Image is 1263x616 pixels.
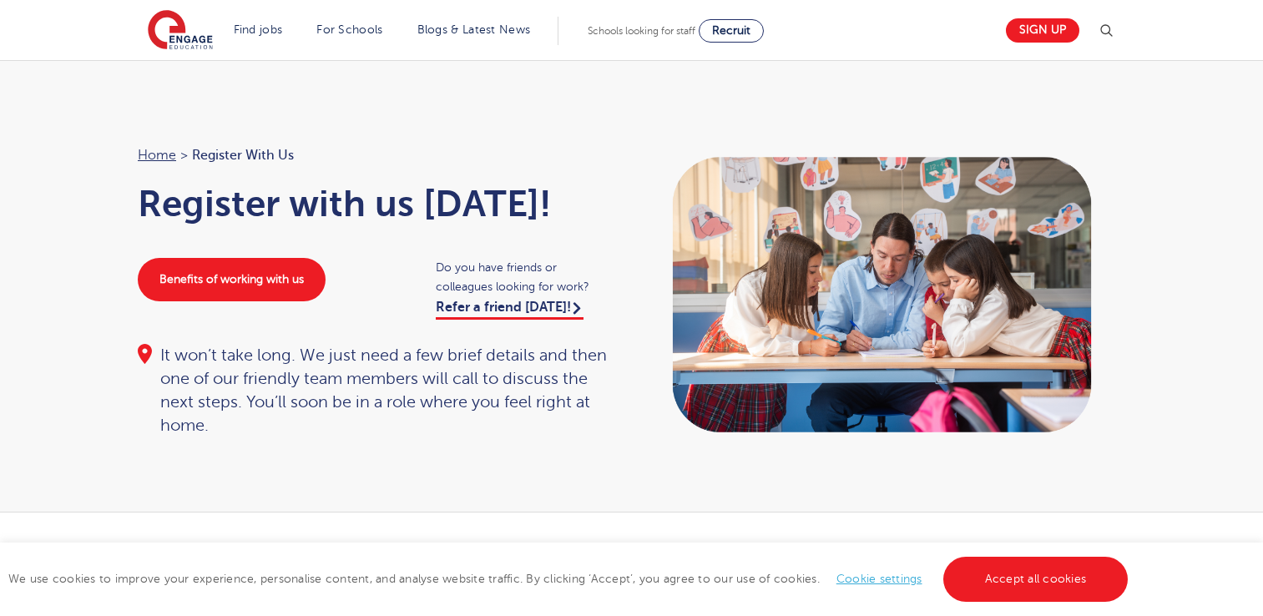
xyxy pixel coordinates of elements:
span: Register with us [192,144,294,166]
a: Refer a friend [DATE]! [436,300,584,320]
span: > [180,148,188,163]
nav: breadcrumb [138,144,615,166]
a: Find jobs [234,23,283,36]
a: Home [138,148,176,163]
a: Cookie settings [836,573,922,585]
a: Benefits of working with us [138,258,326,301]
span: Do you have friends or colleagues looking for work? [436,258,615,296]
a: Blogs & Latest News [417,23,531,36]
span: We use cookies to improve your experience, personalise content, and analyse website traffic. By c... [8,573,1132,585]
div: It won’t take long. We just need a few brief details and then one of our friendly team members wi... [138,344,615,437]
a: Accept all cookies [943,557,1129,602]
a: Recruit [699,19,764,43]
span: Recruit [712,24,750,37]
h1: Register with us [DATE]! [138,183,615,225]
a: Sign up [1006,18,1079,43]
span: Schools looking for staff [588,25,695,37]
img: Engage Education [148,10,213,52]
a: For Schools [316,23,382,36]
